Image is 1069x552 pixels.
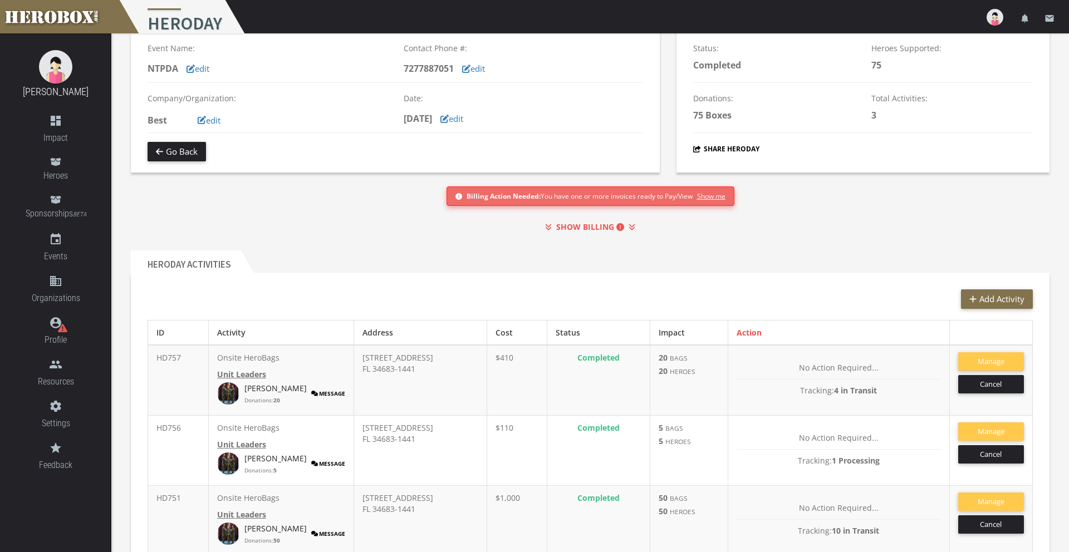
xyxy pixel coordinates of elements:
[659,352,668,363] b: 20
[958,422,1024,441] button: Manage
[244,383,307,394] a: [PERSON_NAME]
[217,452,239,475] img: image
[404,92,643,105] p: Date:
[670,367,695,376] small: HEROES
[958,515,1024,534] button: Cancel
[676,3,1050,172] section: Impact
[217,523,239,545] img: image
[693,92,855,105] p: Donations:
[834,385,877,396] b: 4 in Transit
[659,492,668,503] b: 50
[659,506,668,516] b: 50
[737,432,940,466] span: No Action Required...
[871,92,1033,105] p: Total Activities:
[693,59,741,71] b: Completed
[693,109,732,121] b: 75 Boxes
[73,211,86,218] small: BETA
[659,366,668,376] b: 20
[311,382,346,405] button: Message
[404,42,643,55] p: Contact Phone #:
[871,59,881,71] span: 75
[244,536,282,544] p: Donations:
[23,86,89,97] a: [PERSON_NAME]
[737,362,940,396] span: No Action Required...
[737,502,940,536] span: No Action Required...
[354,345,487,416] td: [STREET_ADDRESS] FL 34683-1441
[737,525,940,536] span: Tracking:
[311,523,346,545] button: Message
[131,3,660,172] section: Event Details
[693,42,855,55] p: Status:
[244,396,282,404] p: Donations:
[217,382,239,405] img: image
[556,422,641,433] p: Completed
[454,59,493,78] button: edit
[659,436,663,446] b: 5
[244,523,307,534] a: [PERSON_NAME]
[148,42,387,55] p: Event Name:
[354,416,487,486] td: [STREET_ADDRESS] FL 34683-1441
[404,112,432,125] b: [DATE]
[958,352,1024,371] button: Manage
[148,416,209,486] td: HD756
[189,111,229,130] button: edit
[1045,13,1055,23] i: email
[487,321,547,346] th: Cost
[273,466,277,474] b: 5
[556,492,641,504] p: Completed
[148,345,209,416] td: HD757
[650,321,728,346] th: Impact
[148,62,178,75] b: NTPDA
[464,191,539,201] b: Billing Action Needed:
[273,396,280,404] b: 20
[871,42,1033,55] p: Heroes Supported:
[39,50,72,83] img: female.jpg
[547,321,650,346] th: Status
[148,92,387,105] p: Company/Organization:
[131,250,241,273] h2: HeroDay Activities
[670,494,688,502] small: BAGS
[699,190,728,203] span: Show me
[217,422,346,433] p: Onsite HeroBags
[217,352,346,363] p: Onsite HeroBags
[244,453,307,464] a: [PERSON_NAME]
[354,321,487,346] th: Address
[178,59,218,78] button: edit
[148,142,206,161] button: Go Back
[832,455,880,466] b: 1 Processing
[148,321,209,346] th: ID
[958,445,1024,464] button: Cancel
[958,375,1024,393] button: Cancel
[665,423,683,432] small: BAGS
[244,466,282,474] p: Donations:
[432,109,472,129] button: edit
[148,114,167,126] b: Best
[217,369,266,379] b: Unit Leaders
[556,352,641,363] p: Completed
[670,353,688,362] small: BAGS
[404,62,454,75] b: 7277887051
[556,220,624,233] b: SHOW BILLING
[693,142,759,155] button: Share HeroDay
[737,327,762,338] span: Action
[958,492,1024,511] button: Manage
[273,536,280,544] b: 50
[665,437,691,446] small: HEROES
[1020,13,1030,23] i: notifications
[131,220,1050,233] div: SHOW BILLING
[961,289,1033,309] a: Add Activity
[737,455,940,466] span: Tracking:
[487,416,547,486] td: $110
[737,385,940,396] span: Tracking:
[670,507,695,516] small: HEROES
[987,9,1003,26] img: user-image
[832,525,879,536] b: 10 in Transit
[487,345,547,416] td: $410
[208,321,354,346] th: Activity
[464,190,694,203] span: You have one or more invoices ready to Pay/View
[311,452,346,475] button: Message
[217,509,266,520] b: Unit Leaders
[217,492,346,504] p: Onsite HeroBags
[659,422,663,433] b: 5
[217,439,266,450] b: Unit Leaders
